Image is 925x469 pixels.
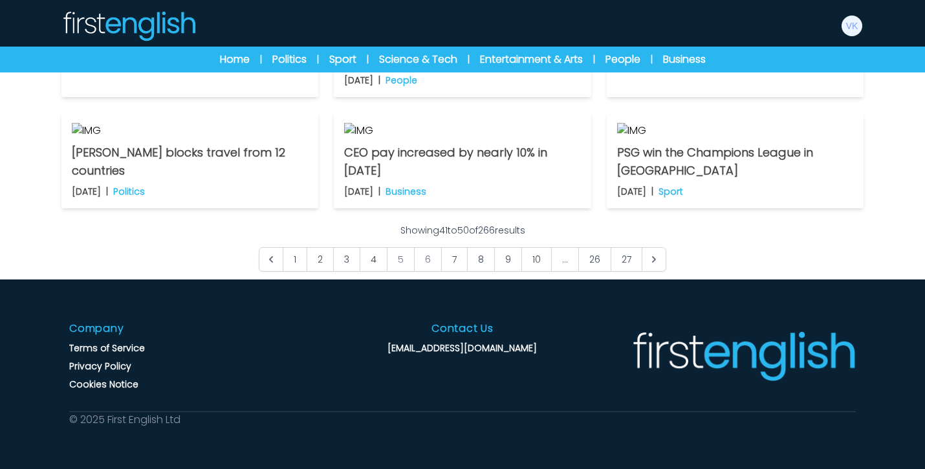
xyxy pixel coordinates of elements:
a: Go to page 27 [611,247,642,272]
a: IMG [PERSON_NAME] blocks travel from 12 countries [DATE] | Politics [61,113,318,208]
img: IMG [72,123,308,138]
h3: Contact Us [431,321,494,336]
p: PSG win the Champions League in [GEOGRAPHIC_DATA] [617,144,853,180]
a: Science & Tech [379,52,457,67]
span: 41 [439,224,448,237]
p: [DATE] [72,185,101,198]
b: | [651,185,653,198]
p: [DATE] [344,185,373,198]
a: Sport [329,52,356,67]
a: [EMAIL_ADDRESS][DOMAIN_NAME] [387,342,537,354]
a: Go to page 10 [521,247,552,272]
span: | [367,53,369,66]
a: Terms of Service [69,342,145,354]
b: | [106,185,108,198]
a: Go to page 7 [441,247,468,272]
span: | [468,53,470,66]
a: Go to page 9 [494,247,522,272]
a: IMG PSG win the Champions League in [GEOGRAPHIC_DATA] [DATE] | Sport [607,113,864,208]
img: Company Logo [630,330,856,382]
p: [PERSON_NAME] blocks travel from 12 countries [72,144,308,180]
span: | [593,53,595,66]
p: Politics [113,185,145,198]
a: Business [663,52,706,67]
b: | [378,74,380,87]
img: Vanessa Nicole Krol [842,16,862,36]
a: Go to page 2 [307,247,334,272]
span: 50 [457,224,469,237]
a: IMG CEO pay increased by nearly 10% in [DATE] [DATE] | Business [334,113,591,208]
p: People [386,74,417,87]
p: Sport [658,185,683,198]
a: Go to page 8 [467,247,495,272]
a: Entertainment & Arts [480,52,583,67]
span: | [651,53,653,66]
a: Privacy Policy [69,360,131,373]
p: [DATE] [344,74,373,87]
span: | [260,53,262,66]
p: Business [386,185,426,198]
span: ... [551,247,579,272]
a: &laquo; Previous [259,247,283,272]
a: People [605,52,640,67]
img: Logo [61,10,196,41]
img: IMG [617,123,853,138]
span: | [317,53,319,66]
b: | [378,185,380,198]
a: Home [220,52,250,67]
a: Go to page 4 [360,247,387,272]
p: CEO pay increased by nearly 10% in [DATE] [344,144,580,180]
p: [DATE] [617,185,646,198]
a: Go to page 26 [578,247,611,272]
a: Go to page 3 [333,247,360,272]
a: Cookies Notice [69,378,138,391]
span: 5 [387,247,415,272]
a: Politics [272,52,307,67]
a: Go to page 6 [414,247,442,272]
a: Next &raquo; [642,247,666,272]
nav: Pagination Navigation [259,224,666,272]
a: Go to page 1 [283,247,307,272]
img: IMG [344,123,580,138]
h3: Company [69,321,124,336]
p: © 2025 First English Ltd [69,412,180,428]
p: Showing to of results [400,224,525,237]
span: 266 [478,224,495,237]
